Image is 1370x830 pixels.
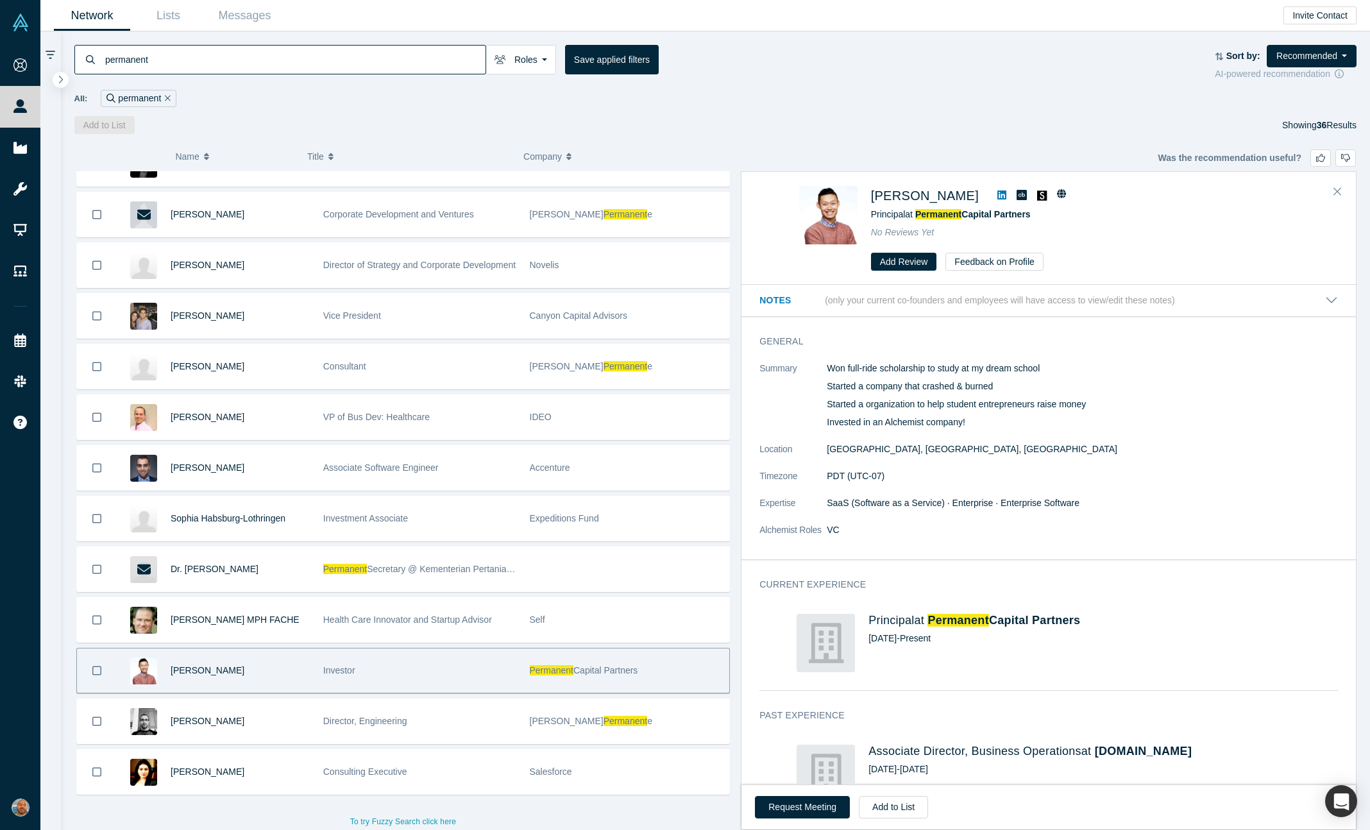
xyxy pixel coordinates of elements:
button: Close [1328,182,1347,202]
span: Director, Engineering [323,716,407,726]
p: Invested in an Alchemist company! [827,416,1338,429]
a: [PERSON_NAME] [871,189,979,203]
a: [DOMAIN_NAME] [1095,745,1192,758]
img: Wenz Xing's Profile Image [799,186,858,244]
button: Bookmark [77,294,117,338]
div: [DATE] - Present [868,632,1301,645]
button: Bookmark [77,192,117,237]
img: Wenz Xing's Profile Image [130,657,157,684]
button: Bookmark [77,243,117,287]
dt: Summary [759,362,827,443]
a: Lists [130,1,207,31]
button: Company [523,143,726,170]
span: Name [175,143,199,170]
dd: VC [827,523,1338,537]
span: [PERSON_NAME] [530,209,604,219]
img: Sophia Habsburg-Lothringen's Profile Image [130,505,157,532]
button: Bookmark [77,344,117,389]
span: Permanent [323,564,367,574]
img: Afsheen Agahi's Profile Image [130,455,157,482]
h4: Associate Director, Business Operations at [868,745,1301,759]
button: Roles [486,45,556,74]
span: Canyon Capital Advisors [530,310,628,321]
span: Self [530,614,545,625]
img: Swathi REDDY's Profile Image [130,759,157,786]
span: [PERSON_NAME] [171,361,244,371]
button: Bookmark [77,496,117,541]
button: Bookmark [77,699,117,743]
img: Aarlo Stone Fish's Account [12,799,30,817]
span: Vice President [323,310,381,321]
span: Health Care Innovator and Startup Advisor [323,614,492,625]
p: Started a organization to help student entrepreneurs raise money [827,398,1338,411]
h3: Notes [759,294,822,307]
span: Corporate Development and Ventures [323,209,474,219]
p: Started a company that crashed & burned [827,380,1338,393]
button: Title [307,143,510,170]
span: Investor [323,665,355,675]
a: [PERSON_NAME] [171,412,244,422]
button: Recommended [1267,45,1357,67]
div: permanent [101,90,176,107]
a: Dr. [PERSON_NAME] [171,564,258,574]
a: Network [54,1,130,31]
input: Search by name, title, company, summary, expertise, investment criteria or topics of focus [104,44,486,74]
img: Scott Borenstein's Profile Image [130,303,157,330]
a: [PERSON_NAME] [171,665,244,675]
img: Jesse Marseille's Profile Image [130,353,157,380]
button: Bookmark [77,598,117,642]
h3: General [759,335,1320,348]
span: Permanent [915,209,961,219]
span: Results [1317,120,1357,130]
button: Bookmark [77,547,117,591]
span: Director of Strategy and Corporate Development [323,260,516,270]
span: IDEO [530,412,552,422]
dt: Expertise [759,496,827,523]
a: PermanentCapital Partners [927,614,1080,627]
button: Add to List [74,116,135,134]
a: [PERSON_NAME] [171,260,244,270]
span: [PERSON_NAME] [530,361,604,371]
dt: Alchemist Roles [759,523,827,550]
a: [PERSON_NAME] [171,209,244,219]
span: All: [74,92,88,105]
button: Bookmark [77,750,117,794]
img: Vishal Rao's Profile Image [130,252,157,279]
a: Sophia Habsburg-Lothringen [171,513,285,523]
div: Was the recommendation useful? [1158,149,1356,167]
span: Consultant [323,361,366,371]
span: e [647,361,652,371]
p: (only your current co-founders and employees will have access to view/edit these notes) [825,295,1175,306]
span: Secretary @ Kementerian Pertanian [PERSON_NAME] Industri Makanan [367,564,659,574]
span: No Reviews Yet [871,227,934,237]
img: Grant Wedner's Profile Image [130,404,157,431]
span: e [647,716,652,726]
span: Capital Partners [989,614,1080,627]
strong: Sort by: [1226,51,1260,61]
span: Company [523,143,562,170]
button: Remove Filter [161,91,171,106]
dt: Location [759,443,827,470]
button: Add Review [871,253,937,271]
button: Save applied filters [565,45,659,74]
a: [PERSON_NAME] [171,462,244,473]
span: Associate Software Engineer [323,462,439,473]
img: Alchemist Vault Logo [12,13,30,31]
a: PermanentCapital Partners [915,209,1031,219]
a: [PERSON_NAME] [171,310,244,321]
p: Won full-ride scholarship to study at my dream school [827,362,1338,375]
dt: Timezone [759,470,827,496]
button: Feedback on Profile [945,253,1044,271]
span: Capital Partners [573,665,638,675]
span: Investment Associate [323,513,408,523]
span: [PERSON_NAME] MPH FACHE [171,614,300,625]
span: Expeditions Fund [530,513,599,523]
